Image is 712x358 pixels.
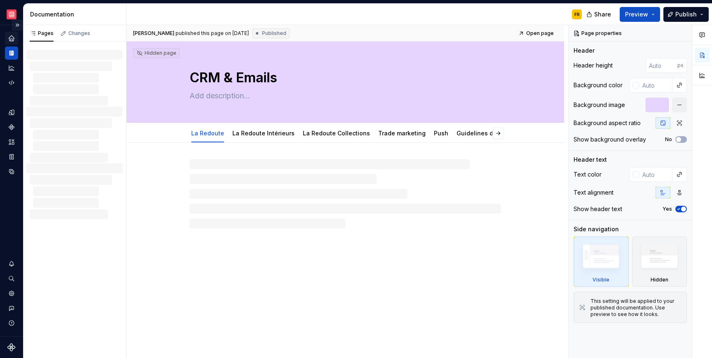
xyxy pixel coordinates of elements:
[133,30,174,37] span: [PERSON_NAME]
[191,130,224,137] a: La Redoute
[677,62,684,69] p: px
[574,46,595,55] div: Header
[188,68,499,88] textarea: CRM & Emails
[188,124,227,142] div: La Redoute
[5,165,18,178] a: Data sources
[574,101,625,109] div: Background image
[574,156,607,164] div: Header text
[516,28,557,39] a: Open page
[574,11,580,18] div: FR
[574,61,613,70] div: Header height
[639,78,672,93] input: Auto
[434,130,448,137] a: Push
[5,272,18,285] button: Search ⌘K
[625,10,648,19] span: Preview
[663,206,672,212] label: Yes
[526,30,554,37] span: Open page
[574,237,629,287] div: Visible
[5,76,18,89] a: Code automation
[675,10,697,19] span: Publish
[663,7,709,22] button: Publish
[453,124,523,142] div: Guidelines dark mode
[5,302,18,315] button: Contact support
[665,136,672,143] label: No
[594,10,611,19] span: Share
[574,188,614,197] div: Text alignment
[68,30,90,37] div: Changes
[5,61,18,74] a: Analytics
[5,46,18,60] a: Documentation
[457,130,520,137] a: Guidelines dark mode
[431,124,452,142] div: Push
[262,30,286,37] span: Published
[620,7,660,22] button: Preview
[300,124,373,142] div: La Redoute Collections
[574,119,641,127] div: Background aspect ratio
[375,124,429,142] div: Trade marketing
[5,287,18,300] a: Settings
[12,19,23,31] button: Expand sidebar
[646,58,677,73] input: Auto
[7,9,16,19] img: f15b4b9a-d43c-4bd8-bdfb-9b20b89b7814.png
[5,106,18,119] a: Design tokens
[232,130,295,137] a: La Redoute Intérieurs
[176,30,249,37] div: published this page on [DATE]
[5,32,18,45] a: Home
[574,225,619,233] div: Side navigation
[378,130,426,137] a: Trade marketing
[5,135,18,149] a: Assets
[5,121,18,134] a: Components
[593,277,609,283] div: Visible
[574,135,646,144] div: Show background overlay
[574,81,623,89] div: Background color
[582,7,616,22] button: Share
[639,167,672,182] input: Auto
[30,30,54,37] div: Pages
[7,343,16,351] svg: Supernova Logo
[632,237,687,287] div: Hidden
[574,205,622,213] div: Show header text
[590,298,682,318] div: This setting will be applied to your published documentation. Use preview to see how it looks.
[229,124,298,142] div: La Redoute Intérieurs
[574,170,602,179] div: Text color
[136,50,176,56] div: Hidden page
[5,257,18,270] button: Notifications
[303,130,370,137] a: La Redoute Collections
[651,277,668,283] div: Hidden
[30,10,123,19] div: Documentation
[5,150,18,163] a: Storybook stories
